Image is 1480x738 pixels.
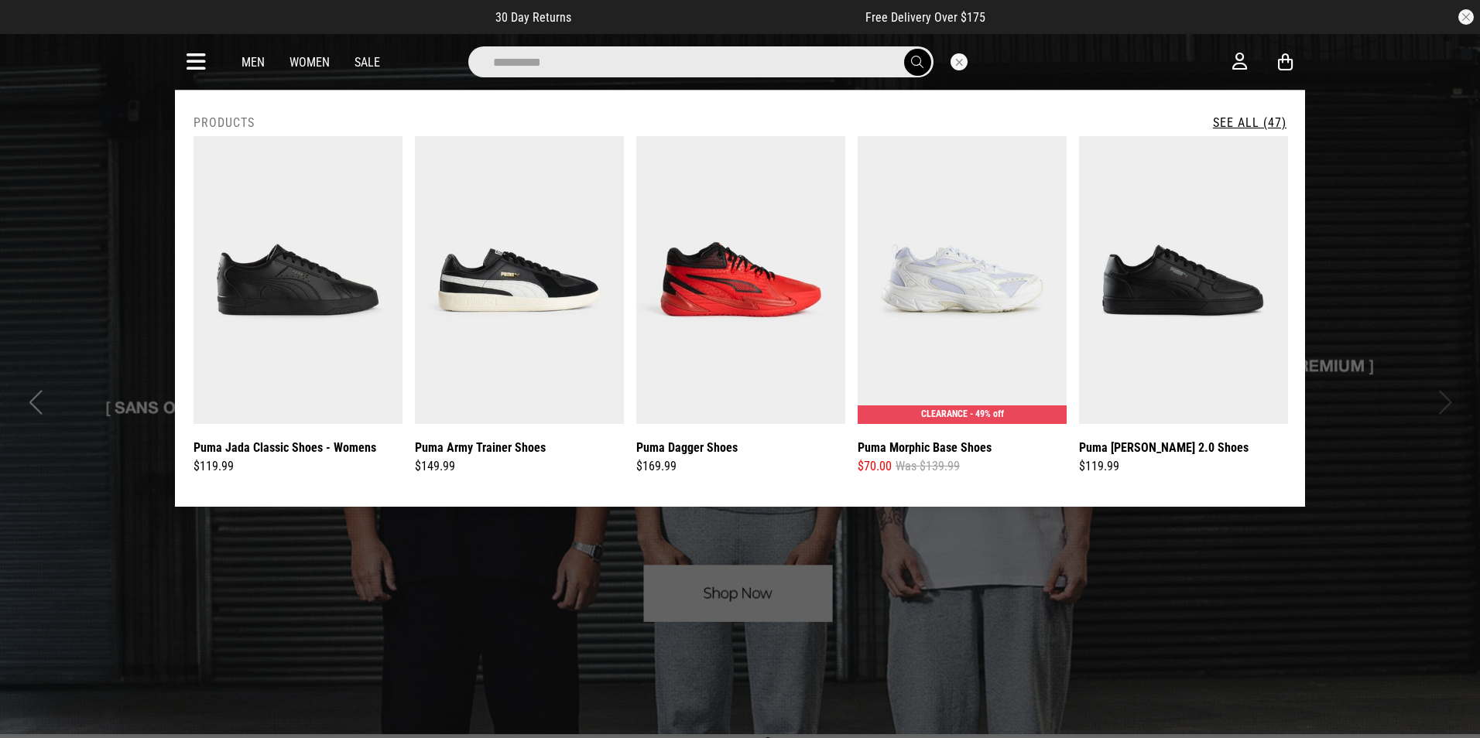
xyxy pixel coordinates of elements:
div: $119.99 [194,457,403,476]
h2: Products [194,115,255,130]
a: Puma [PERSON_NAME] 2.0 Shoes [1079,438,1249,457]
span: $70.00 [858,457,892,476]
img: Puma Morphic Base Shoes in White [858,136,1067,424]
div: $169.99 [636,457,845,476]
button: Open LiveChat chat widget [12,6,59,53]
span: 30 Day Returns [495,10,571,25]
a: Puma Morphic Base Shoes [858,438,992,457]
a: Puma Dagger Shoes [636,438,738,457]
img: Puma Jada Classic Shoes - Womens in Black [194,136,403,424]
div: $149.99 [415,457,624,476]
img: Puma Caven 2.0 Shoes in Black [1079,136,1288,424]
a: Women [289,55,330,70]
img: Puma Army Trainer Shoes in Black [415,136,624,424]
a: Puma Army Trainer Shoes [415,438,546,457]
iframe: Customer reviews powered by Trustpilot [602,9,834,25]
a: Puma Jada Classic Shoes - Womens [194,438,376,457]
a: Men [242,55,265,70]
span: CLEARANCE [921,408,968,419]
div: $119.99 [1079,457,1288,476]
span: Free Delivery Over $175 [865,10,985,25]
img: Puma Dagger Shoes in Red [636,136,845,424]
span: - 49% off [970,408,1004,419]
a: See All (47) [1213,115,1286,130]
span: Was $139.99 [896,457,960,476]
button: Close search [951,53,968,70]
a: Sale [355,55,380,70]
